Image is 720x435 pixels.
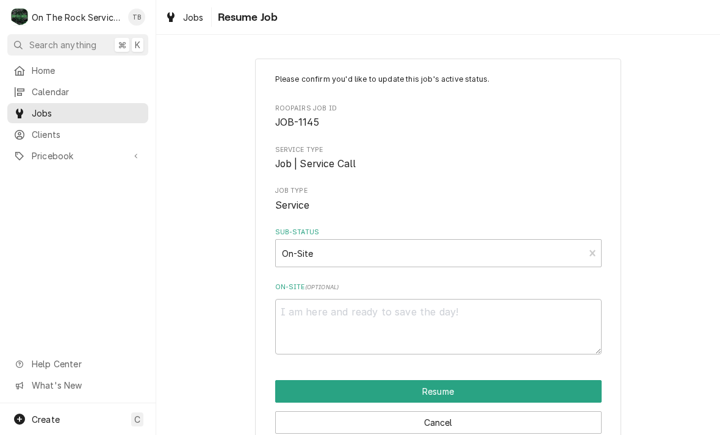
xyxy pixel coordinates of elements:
[7,34,148,56] button: Search anything⌘K
[275,115,602,130] span: Roopairs Job ID
[32,64,142,77] span: Home
[275,228,602,237] label: Sub-Status
[275,74,602,354] div: Job Active Form
[128,9,145,26] div: TB
[275,200,310,211] span: Service
[7,146,148,166] a: Go to Pricebook
[275,228,602,267] div: Sub-Status
[7,60,148,81] a: Home
[275,158,356,170] span: Job | Service Call
[7,354,148,374] a: Go to Help Center
[160,7,209,27] a: Jobs
[275,157,602,171] span: Service Type
[128,9,145,26] div: Todd Brady's Avatar
[275,104,602,130] div: Roopairs Job ID
[275,145,602,171] div: Service Type
[275,186,602,196] span: Job Type
[275,403,602,434] div: Button Group Row
[32,11,121,24] div: On The Rock Services
[275,411,602,434] button: Cancel
[32,107,142,120] span: Jobs
[32,358,141,370] span: Help Center
[183,11,204,24] span: Jobs
[134,413,140,426] span: C
[11,9,28,26] div: O
[32,414,60,425] span: Create
[32,128,142,141] span: Clients
[275,198,602,213] span: Job Type
[214,9,278,26] span: Resume Job
[275,282,602,292] label: On-Site
[275,117,319,128] span: JOB-1145
[275,186,602,212] div: Job Type
[275,380,602,403] div: Button Group Row
[29,38,96,51] span: Search anything
[7,375,148,395] a: Go to What's New
[7,124,148,145] a: Clients
[275,282,602,354] div: On-Site
[275,380,602,403] button: Resume
[11,9,28,26] div: On The Rock Services's Avatar
[275,104,602,113] span: Roopairs Job ID
[32,149,124,162] span: Pricebook
[7,103,148,123] a: Jobs
[32,85,142,98] span: Calendar
[7,82,148,102] a: Calendar
[305,284,339,290] span: ( optional )
[275,380,602,434] div: Button Group
[275,74,602,85] p: Please confirm you'd like to update this job's active status.
[32,379,141,392] span: What's New
[275,145,602,155] span: Service Type
[135,38,140,51] span: K
[118,38,126,51] span: ⌘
